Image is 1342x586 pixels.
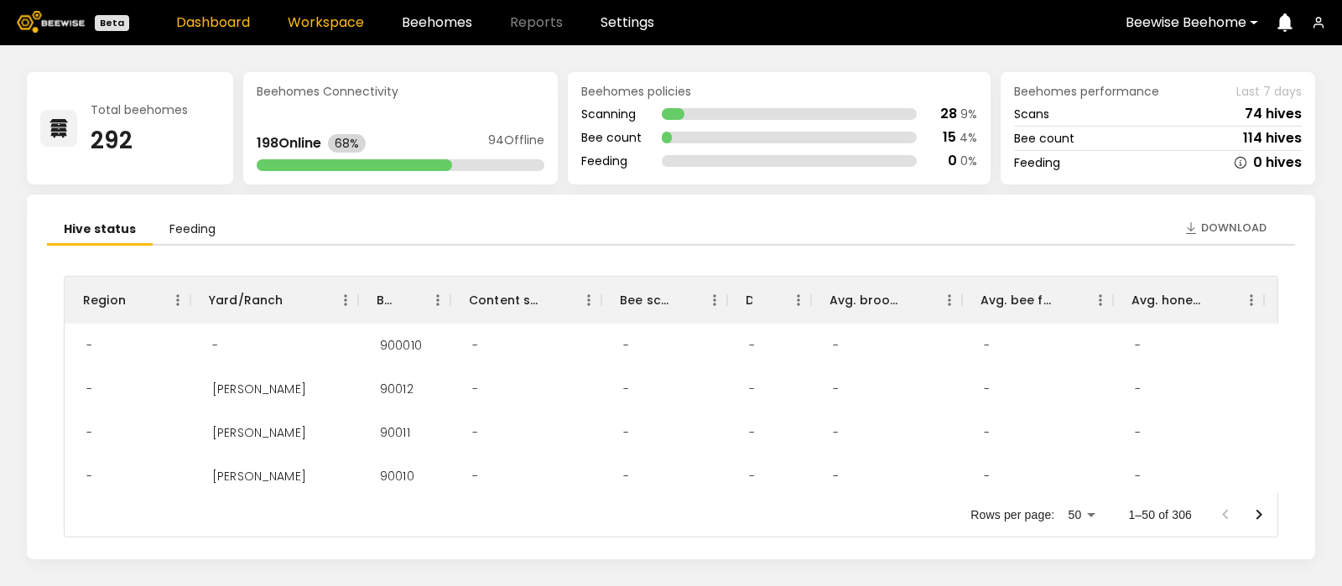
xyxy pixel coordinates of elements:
div: - [1121,454,1154,498]
button: Sort [668,288,692,312]
button: Menu [786,288,811,313]
div: - [199,324,231,367]
div: Scans [1014,108,1049,120]
div: Stella [199,367,320,411]
div: Bee count [581,132,642,143]
div: - [970,411,1003,454]
div: 9 % [960,108,977,120]
a: Dashboard [176,16,250,29]
div: 900010 [367,324,435,367]
div: 0 [948,154,957,168]
div: 0 % [960,155,977,167]
div: 198 Online [257,137,321,150]
p: 1–50 of 306 [1128,506,1192,523]
div: 15 [943,131,956,144]
div: 28 [940,107,957,121]
div: - [459,367,492,411]
div: 90012 [367,367,427,411]
button: Menu [425,288,450,313]
div: Bee scan hives [601,277,727,324]
div: Avg. brood frames [811,277,962,324]
button: Menu [937,288,962,313]
div: 4 % [960,132,977,143]
div: - [459,324,492,367]
div: - [1272,454,1305,498]
div: - [736,324,768,367]
div: 292 [91,129,188,153]
div: - [970,324,1003,367]
div: Avg. honey frames [1113,277,1264,324]
div: - [610,367,642,411]
div: - [610,324,642,367]
div: Beehomes policies [581,86,977,97]
button: Sort [543,288,566,312]
li: Hive status [47,215,153,246]
div: Stella [199,454,320,498]
div: Avg. brood frames [830,277,903,324]
div: - [819,324,852,367]
button: Menu [702,288,727,313]
div: 114 hives [1243,132,1302,145]
div: - [1121,367,1154,411]
button: Menu [165,288,190,313]
div: - [819,411,852,454]
div: Scanning [581,108,642,120]
div: - [73,367,106,411]
div: Content scan hives [450,277,601,324]
div: Avg. honey frames [1131,277,1205,324]
div: Content scan hives [469,277,543,324]
div: - [1272,411,1305,454]
div: - [819,454,852,498]
div: - [73,324,106,367]
div: Yard/Ranch [209,277,283,324]
div: Region [83,277,126,324]
div: Bee count [1014,132,1074,144]
div: BH ID [377,277,392,324]
button: Sort [392,288,415,312]
div: Feeding [1014,157,1060,169]
div: - [736,411,768,454]
div: 0 hives [1253,156,1302,169]
button: Sort [903,288,927,312]
div: 90010 [367,454,428,498]
div: - [1272,367,1305,411]
div: - [1121,411,1154,454]
div: - [736,367,768,411]
button: Menu [1088,288,1113,313]
div: Total beehomes [91,104,188,116]
button: Sort [126,288,149,312]
button: Sort [752,288,776,312]
button: Go to next page [1242,498,1276,532]
div: Avg. bee frames [980,277,1054,324]
div: - [459,454,492,498]
a: Settings [601,16,654,29]
div: BH ID [358,277,450,324]
div: Yard/Ranch [190,277,358,324]
button: Menu [1239,288,1264,313]
a: Workspace [288,16,364,29]
div: Bee scan hives [620,277,668,324]
span: Beehomes performance [1014,86,1159,97]
div: Feeding [581,155,642,167]
div: Dead hives [727,277,811,324]
div: - [970,454,1003,498]
div: Avg. bee frames [962,277,1113,324]
div: Dead hives [746,277,752,324]
div: - [1272,324,1305,367]
button: Menu [333,288,358,313]
a: Beehomes [402,16,472,29]
button: Sort [1054,288,1078,312]
li: Feeding [153,215,232,246]
div: - [73,411,106,454]
div: Beehomes Connectivity [257,86,544,97]
span: Last 7 days [1236,86,1302,97]
p: Rows per page: [970,506,1054,523]
div: 90011 [367,411,424,454]
div: 68% [328,134,366,153]
div: - [610,454,642,498]
div: - [970,367,1003,411]
div: - [459,411,492,454]
div: Beta [95,15,129,31]
div: - [73,454,106,498]
button: Sort [283,288,307,312]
